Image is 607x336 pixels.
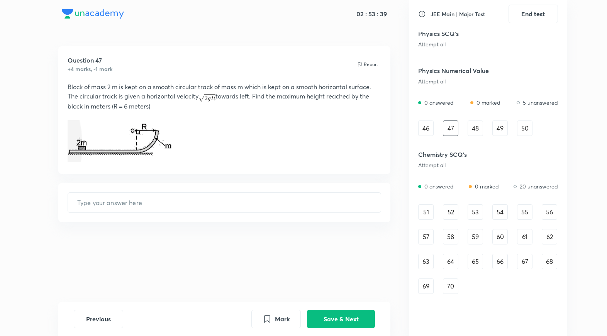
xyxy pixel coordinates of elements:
[443,204,458,220] div: 52
[418,29,516,38] h5: Physics SCQ's
[431,10,485,18] h6: JEE Main | Major Test
[74,310,123,328] button: Previous
[356,10,367,18] h5: 02 :
[517,229,532,244] div: 61
[424,182,454,190] p: 0 answered
[517,254,532,269] div: 67
[492,120,508,136] div: 49
[520,182,558,190] p: 20 unanswered
[468,120,483,136] div: 48
[418,278,434,294] div: 69
[443,120,458,136] div: 47
[492,204,508,220] div: 54
[468,254,483,269] div: 65
[357,61,363,68] img: report icon
[424,98,454,107] p: 0 answered
[418,254,434,269] div: 63
[418,120,434,136] div: 46
[251,310,301,328] button: Mark
[378,10,387,18] h5: 39
[68,82,381,111] p: Block of mass 2 m is kept on a smooth circular track of mass m which is kept on a smooth horizont...
[307,310,375,328] button: Save & Next
[68,56,112,65] h5: Question 47
[68,120,172,162] img: 01-10-25-05:04:17-PM
[418,78,516,85] div: Attempt all
[517,204,532,220] div: 55
[443,254,458,269] div: 64
[418,41,516,48] div: Attempt all
[364,61,378,68] p: Report
[418,66,516,75] h5: Physics Numerical Value
[492,229,508,244] div: 60
[509,5,558,23] button: End test
[68,65,112,73] h6: +4 marks, -1 mark
[468,204,483,220] div: 53
[418,229,434,244] div: 57
[542,204,557,220] div: 56
[418,162,516,168] div: Attempt all
[367,10,378,18] h5: 53 :
[443,278,458,294] div: 70
[523,98,558,107] p: 5 unanswered
[476,98,500,107] p: 0 marked
[198,94,215,102] img: \sqrt{2gR}
[517,120,532,136] div: 50
[475,182,499,190] p: 0 marked
[418,204,434,220] div: 51
[418,150,516,159] h5: Chemistry SCQ's
[492,254,508,269] div: 66
[443,229,458,244] div: 58
[68,193,381,212] input: Type your answer here
[542,229,557,244] div: 62
[542,254,557,269] div: 68
[468,229,483,244] div: 59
